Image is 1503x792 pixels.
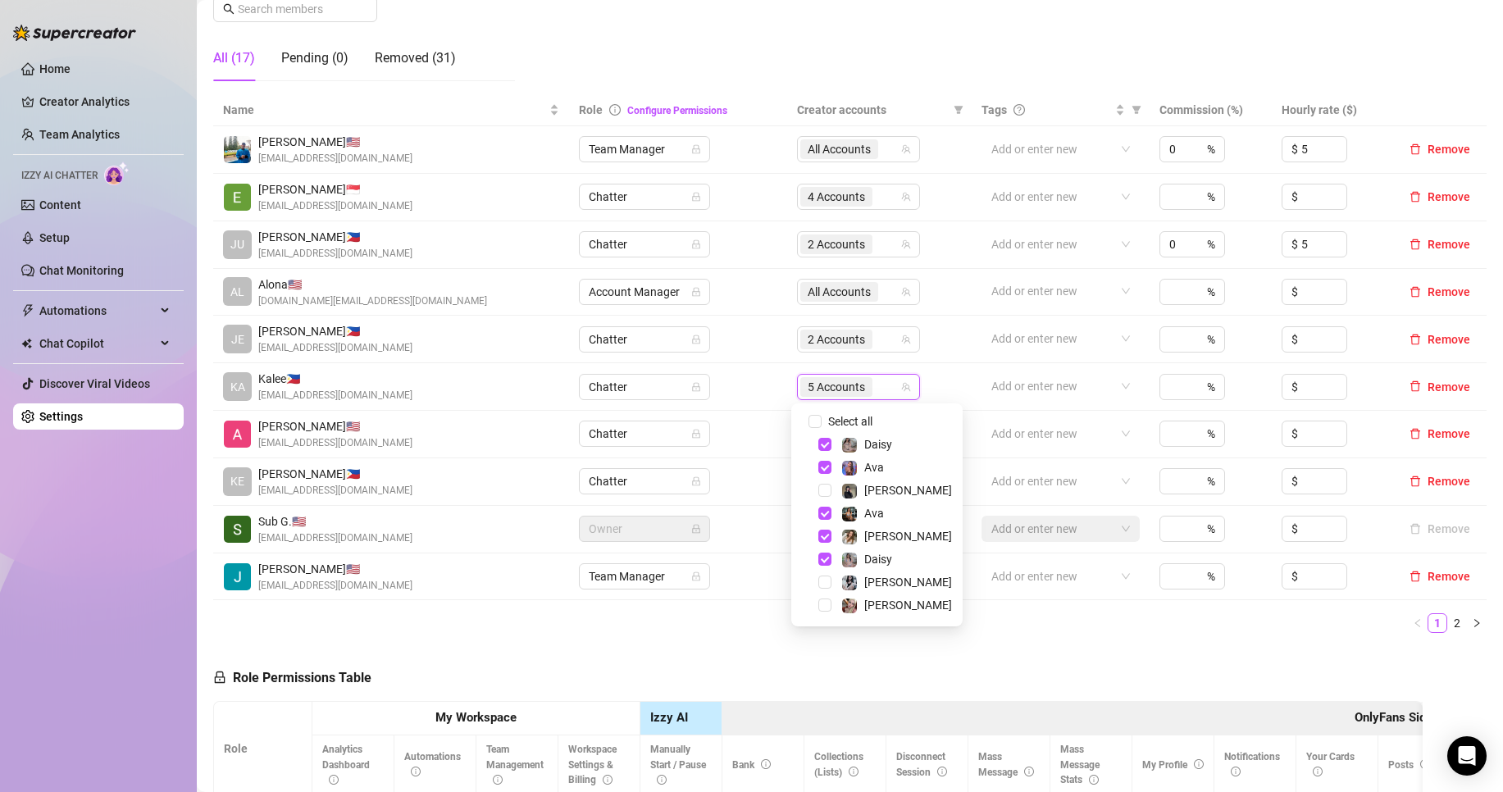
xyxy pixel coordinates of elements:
div: Removed (31) [375,48,456,68]
span: Team Manager [589,137,700,162]
img: Daisy [842,553,857,567]
span: Remove [1428,427,1470,440]
span: 2 Accounts [800,330,872,349]
span: My Profile [1142,759,1204,771]
img: Sadie [842,576,857,590]
span: Name [223,101,546,119]
span: [EMAIL_ADDRESS][DOMAIN_NAME] [258,151,412,166]
span: info-circle [1089,775,1099,785]
span: info-circle [493,775,503,785]
span: lock [691,287,701,297]
span: 5 Accounts [800,377,872,397]
span: team [901,192,911,202]
span: [EMAIL_ADDRESS][DOMAIN_NAME] [258,198,412,214]
span: [DOMAIN_NAME][EMAIL_ADDRESS][DOMAIN_NAME] [258,294,487,309]
li: 2 [1447,613,1467,633]
span: info-circle [1024,767,1034,776]
strong: Izzy AI [650,710,688,725]
img: Anna [842,484,857,498]
span: left [1413,618,1423,628]
a: Team Analytics [39,128,120,141]
th: Name [213,94,569,126]
strong: My Workspace [435,710,517,725]
span: [PERSON_NAME] 🇺🇸 [258,133,412,151]
img: Eduardo Leon Jr [224,184,251,211]
span: info-circle [329,775,339,785]
h5: Role Permissions Table [213,668,371,688]
span: All Accounts [800,139,878,159]
span: 4 Accounts [808,188,865,206]
span: info-circle [1313,767,1323,776]
span: Chatter [589,469,700,494]
span: thunderbolt [21,304,34,317]
span: Select tree node [818,484,831,497]
span: 2 Accounts [808,330,865,348]
span: lock [691,239,701,249]
li: 1 [1428,613,1447,633]
button: Remove [1403,471,1477,491]
span: team [901,287,911,297]
span: Select tree node [818,461,831,474]
span: Daisy [864,438,892,451]
img: Sub Genius [224,516,251,543]
span: Remove [1428,475,1470,488]
span: Chatter [589,184,700,209]
span: delete [1410,239,1421,250]
span: Remove [1428,190,1470,203]
button: left [1408,613,1428,633]
span: Chatter [589,375,700,399]
span: [PERSON_NAME] [864,530,952,543]
span: [PERSON_NAME] [864,484,952,497]
span: delete [1410,476,1421,487]
span: Team Manager [589,564,700,589]
span: filter [954,105,963,115]
button: Remove [1403,282,1477,302]
span: [EMAIL_ADDRESS][DOMAIN_NAME] [258,578,412,594]
span: delete [1410,191,1421,203]
span: [PERSON_NAME] [864,599,952,612]
span: Mass Message [978,751,1034,778]
span: info-circle [603,775,613,785]
a: Settings [39,410,83,423]
span: [PERSON_NAME] 🇸🇬 [258,180,412,198]
span: Select tree node [818,438,831,451]
button: Remove [1403,139,1477,159]
li: Previous Page [1408,613,1428,633]
span: lock [691,571,701,581]
button: Remove [1403,377,1477,397]
span: JU [230,235,244,253]
span: Manually Start / Pause [650,744,706,786]
span: delete [1410,286,1421,298]
span: Daisy [864,553,892,566]
span: 4 Accounts [800,187,872,207]
span: Ava [864,461,884,474]
span: Remove [1428,143,1470,156]
a: Setup [39,231,70,244]
span: KE [230,472,244,490]
span: Remove [1428,238,1470,251]
span: Workspace Settings & Billing [568,744,617,786]
a: Creator Analytics [39,89,171,115]
span: Remove [1428,380,1470,394]
span: lock [691,335,701,344]
span: Collections (Lists) [814,751,863,778]
span: info-circle [761,759,771,769]
span: Alona 🇺🇸 [258,275,487,294]
span: Notifications [1224,751,1280,778]
div: Pending (0) [281,48,348,68]
span: Analytics Dashboard [322,744,370,786]
img: Daisy [842,438,857,453]
span: Sub G. 🇺🇸 [258,512,412,530]
img: Anna [842,599,857,613]
span: lock [691,429,701,439]
span: AL [230,283,244,301]
th: Hourly rate ($) [1272,94,1393,126]
span: team [901,382,911,392]
span: info-circle [1420,759,1430,769]
span: info-circle [937,767,947,776]
div: All (17) [213,48,255,68]
span: lock [691,192,701,202]
span: Owner [589,517,700,541]
span: [EMAIL_ADDRESS][DOMAIN_NAME] [258,340,412,356]
div: Open Intercom Messenger [1447,736,1487,776]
